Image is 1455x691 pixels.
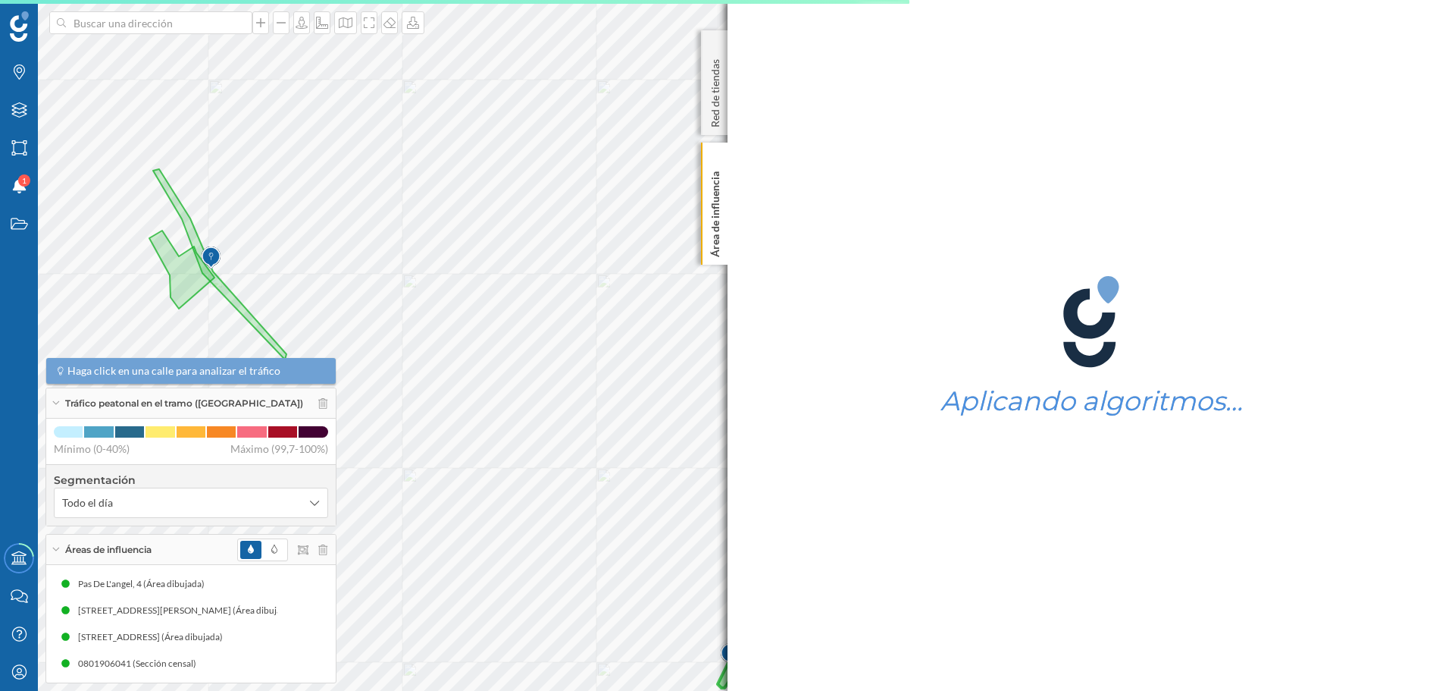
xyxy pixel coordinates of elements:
[230,441,328,457] span: Máximo (99,7-100%)
[78,576,212,592] div: Pas De L'angel, 4 (Área dibujada)
[67,363,280,378] span: Haga click en una calle para analizar el tráfico
[54,473,328,488] h4: Segmentación
[22,173,27,188] span: 1
[30,11,84,24] span: Soporte
[65,543,152,557] span: Áreas de influencia
[940,387,1243,416] h1: Aplicando algoritmos…
[202,243,221,273] img: Marker
[65,397,303,410] span: Tráfico peatonal en el tramo ([GEOGRAPHIC_DATA])
[78,630,230,645] div: [STREET_ADDRESS] (Área dibujada)
[78,656,204,671] div: 0801906041 (Sección censal)
[10,11,29,42] img: Geoblink Logo
[708,165,723,257] p: Área de influencia
[78,603,302,618] div: [STREET_ADDRESS][PERSON_NAME] (Área dibujada)
[721,639,740,670] img: Marker
[62,495,113,510] span: Todo el día
[708,53,723,127] p: Red de tiendas
[54,441,130,457] span: Mínimo (0-40%)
